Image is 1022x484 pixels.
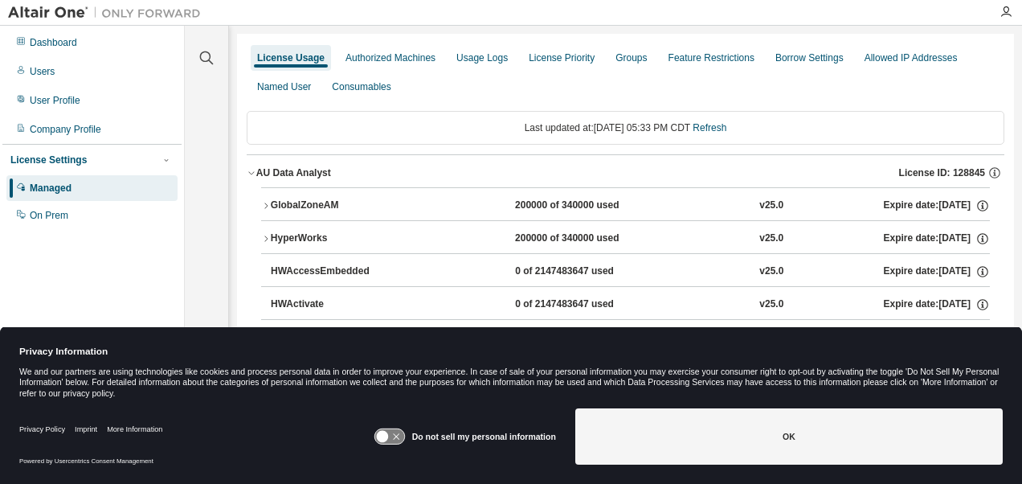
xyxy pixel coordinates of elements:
[271,199,415,213] div: GlobalZoneAM
[30,36,77,49] div: Dashboard
[247,111,1004,145] div: Last updated at: [DATE] 05:33 PM CDT
[261,188,990,224] button: GlobalZoneAM200000 of 340000 usedv25.0Expire date:[DATE]
[271,320,990,355] button: HWAltairOneDesktop0 of 2147483647 usedv25.0Expire date:[DATE]
[30,94,80,107] div: User Profile
[759,199,783,213] div: v25.0
[30,209,68,222] div: On Prem
[30,123,101,136] div: Company Profile
[759,232,783,246] div: v25.0
[8,5,209,21] img: Altair One
[883,232,989,246] div: Expire date: [DATE]
[884,265,990,279] div: Expire date: [DATE]
[257,80,311,93] div: Named User
[247,155,1004,191] button: AU Data AnalystLicense ID: 128845
[884,297,990,312] div: Expire date: [DATE]
[865,51,958,64] div: Allowed IP Addresses
[30,65,55,78] div: Users
[261,221,990,256] button: HyperWorks200000 of 340000 usedv25.0Expire date:[DATE]
[515,265,660,279] div: 0 of 2147483647 used
[775,51,844,64] div: Borrow Settings
[668,51,754,64] div: Feature Restrictions
[271,297,415,312] div: HWActivate
[759,297,783,312] div: v25.0
[759,265,783,279] div: v25.0
[883,199,989,213] div: Expire date: [DATE]
[257,51,325,64] div: License Usage
[256,166,331,179] div: AU Data Analyst
[515,199,660,213] div: 200000 of 340000 used
[271,254,990,289] button: HWAccessEmbedded0 of 2147483647 usedv25.0Expire date:[DATE]
[515,297,660,312] div: 0 of 2147483647 used
[693,122,726,133] a: Refresh
[456,51,508,64] div: Usage Logs
[271,232,415,246] div: HyperWorks
[345,51,435,64] div: Authorized Machines
[515,232,660,246] div: 200000 of 340000 used
[332,80,390,93] div: Consumables
[899,166,985,179] span: License ID: 128845
[271,287,990,322] button: HWActivate0 of 2147483647 usedv25.0Expire date:[DATE]
[529,51,595,64] div: License Priority
[615,51,647,64] div: Groups
[10,154,87,166] div: License Settings
[30,182,72,195] div: Managed
[271,265,415,279] div: HWAccessEmbedded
